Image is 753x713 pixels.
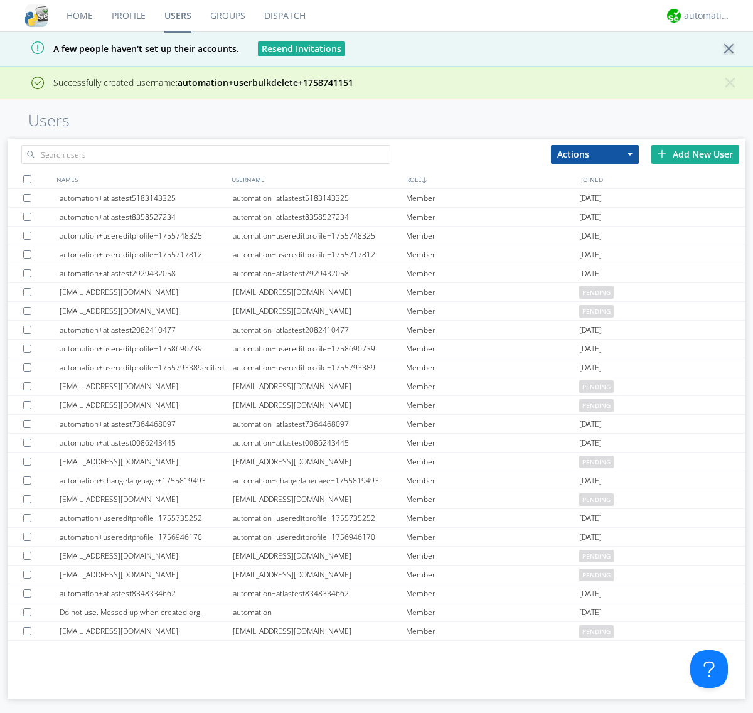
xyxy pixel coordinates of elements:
[60,584,233,603] div: automation+atlastest8348334662
[406,245,579,264] div: Member
[8,264,745,283] a: automation+atlastest2929432058automation+atlastest2929432058Member[DATE]
[406,547,579,565] div: Member
[579,227,602,245] span: [DATE]
[406,603,579,621] div: Member
[233,622,406,640] div: [EMAIL_ADDRESS][DOMAIN_NAME]
[233,358,406,377] div: automation+usereditprofile+1755793389
[406,584,579,603] div: Member
[651,145,739,164] div: Add New User
[579,208,602,227] span: [DATE]
[233,264,406,282] div: automation+atlastest2929432058
[579,641,602,660] span: [DATE]
[8,377,745,396] a: [EMAIL_ADDRESS][DOMAIN_NAME][EMAIL_ADDRESS][DOMAIN_NAME]Memberpending
[406,396,579,414] div: Member
[579,245,602,264] span: [DATE]
[53,77,353,88] span: Successfully created username:
[579,456,614,468] span: pending
[579,286,614,299] span: pending
[403,170,578,188] div: ROLE
[406,264,579,282] div: Member
[60,434,233,452] div: automation+atlastest0086243445
[684,9,731,22] div: automation+atlas
[406,358,579,377] div: Member
[233,509,406,527] div: automation+usereditprofile+1755735252
[178,77,353,88] strong: automation+userbulkdelete+1758741151
[8,509,745,528] a: automation+usereditprofile+1755735252automation+usereditprofile+1755735252Member[DATE]
[8,208,745,227] a: automation+atlastest8358527234automation+atlastest8358527234Member[DATE]
[60,208,233,226] div: automation+atlastest8358527234
[60,245,233,264] div: automation+usereditprofile+1755717812
[233,434,406,452] div: automation+atlastest0086243445
[60,471,233,490] div: automation+changelanguage+1755819493
[60,264,233,282] div: automation+atlastest2929432058
[60,603,233,621] div: Do not use. Messed up when created org.
[8,528,745,547] a: automation+usereditprofile+1756946170automation+usereditprofile+1756946170Member[DATE]
[406,566,579,584] div: Member
[579,584,602,603] span: [DATE]
[21,145,390,164] input: Search users
[233,490,406,508] div: [EMAIL_ADDRESS][DOMAIN_NAME]
[60,566,233,584] div: [EMAIL_ADDRESS][DOMAIN_NAME]
[233,283,406,301] div: [EMAIL_ADDRESS][DOMAIN_NAME]
[406,340,579,358] div: Member
[233,227,406,245] div: automation+usereditprofile+1755748325
[60,415,233,433] div: automation+atlastest7364468097
[233,566,406,584] div: [EMAIL_ADDRESS][DOMAIN_NAME]
[406,208,579,226] div: Member
[60,302,233,320] div: [EMAIL_ADDRESS][DOMAIN_NAME]
[579,569,614,581] span: pending
[8,453,745,471] a: [EMAIL_ADDRESS][DOMAIN_NAME][EMAIL_ADDRESS][DOMAIN_NAME]Memberpending
[233,208,406,226] div: automation+atlastest8358527234
[579,493,614,506] span: pending
[233,547,406,565] div: [EMAIL_ADDRESS][DOMAIN_NAME]
[658,149,666,158] img: plus.svg
[233,584,406,603] div: automation+atlastest8348334662
[233,641,406,659] div: automation+atlastest0809525410
[579,399,614,412] span: pending
[579,471,602,490] span: [DATE]
[406,528,579,546] div: Member
[233,245,406,264] div: automation+usereditprofile+1755717812
[406,641,579,659] div: Member
[406,321,579,339] div: Member
[579,358,602,377] span: [DATE]
[579,603,602,622] span: [DATE]
[60,547,233,565] div: [EMAIL_ADDRESS][DOMAIN_NAME]
[53,170,228,188] div: NAMES
[8,302,745,321] a: [EMAIL_ADDRESS][DOMAIN_NAME][EMAIL_ADDRESS][DOMAIN_NAME]Memberpending
[8,641,745,660] a: automation+atlastest0809525410automation+atlastest0809525410Member[DATE]
[233,453,406,471] div: [EMAIL_ADDRESS][DOMAIN_NAME]
[8,603,745,622] a: Do not use. Messed up when created org.automationMember[DATE]
[579,380,614,393] span: pending
[60,622,233,640] div: [EMAIL_ADDRESS][DOMAIN_NAME]
[60,641,233,659] div: automation+atlastest0809525410
[60,453,233,471] div: [EMAIL_ADDRESS][DOMAIN_NAME]
[579,264,602,283] span: [DATE]
[9,43,239,55] span: A few people haven't set up their accounts.
[233,302,406,320] div: [EMAIL_ADDRESS][DOMAIN_NAME]
[8,283,745,302] a: [EMAIL_ADDRESS][DOMAIN_NAME][EMAIL_ADDRESS][DOMAIN_NAME]Memberpending
[579,509,602,528] span: [DATE]
[406,415,579,433] div: Member
[233,340,406,358] div: automation+usereditprofile+1758690739
[8,434,745,453] a: automation+atlastest0086243445automation+atlastest0086243445Member[DATE]
[406,227,579,245] div: Member
[406,302,579,320] div: Member
[8,396,745,415] a: [EMAIL_ADDRESS][DOMAIN_NAME][EMAIL_ADDRESS][DOMAIN_NAME]Memberpending
[8,245,745,264] a: automation+usereditprofile+1755717812automation+usereditprofile+1755717812Member[DATE]
[25,4,48,27] img: cddb5a64eb264b2086981ab96f4c1ba7
[579,415,602,434] span: [DATE]
[233,415,406,433] div: automation+atlastest7364468097
[8,227,745,245] a: automation+usereditprofile+1755748325automation+usereditprofile+1755748325Member[DATE]
[60,189,233,207] div: automation+atlastest5183143325
[258,41,345,56] button: Resend Invitations
[8,415,745,434] a: automation+atlastest7364468097automation+atlastest7364468097Member[DATE]
[406,471,579,490] div: Member
[233,396,406,414] div: [EMAIL_ADDRESS][DOMAIN_NAME]
[579,321,602,340] span: [DATE]
[406,490,579,508] div: Member
[579,189,602,208] span: [DATE]
[579,340,602,358] span: [DATE]
[8,471,745,490] a: automation+changelanguage+1755819493automation+changelanguage+1755819493Member[DATE]
[60,377,233,395] div: [EMAIL_ADDRESS][DOMAIN_NAME]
